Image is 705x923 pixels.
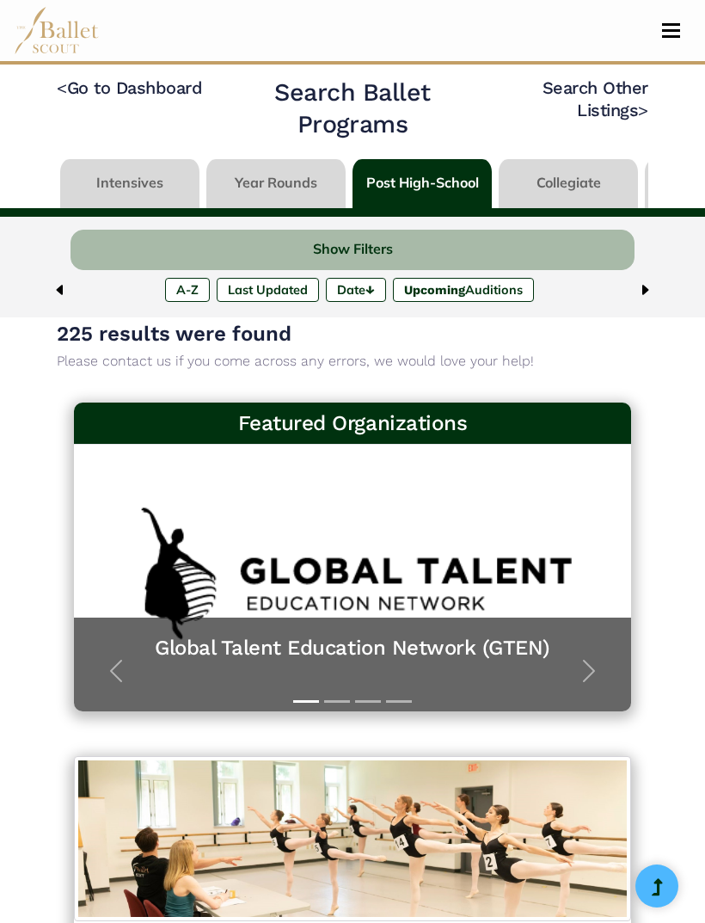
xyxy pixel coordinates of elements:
[349,159,495,208] li: Post High-School
[230,77,475,140] h2: Search Ballet Programs
[57,77,67,98] code: <
[88,409,617,437] h3: Featured Organizations
[324,692,350,711] button: Slide 2
[393,278,534,302] label: Auditions
[495,159,641,208] li: Collegiate
[638,99,648,120] code: >
[543,77,648,120] a: Search Other Listings>
[57,350,648,372] p: Please contact us if you come across any errors, we would love your help!
[404,284,465,296] span: Upcoming
[57,322,291,346] span: 225 results were found
[74,756,631,921] img: Logo
[165,278,210,302] label: A-Z
[91,635,614,661] a: Global Talent Education Network (GTEN)
[203,159,349,208] li: Year Rounds
[326,278,386,302] label: Date
[651,22,691,39] button: Toggle navigation
[70,230,634,270] button: Show Filters
[293,692,319,711] button: Slide 1
[217,278,319,302] label: Last Updated
[57,159,203,208] li: Intensives
[365,284,375,296] span: ↓
[57,77,202,98] a: <Go to Dashboard
[355,692,381,711] button: Slide 3
[386,692,412,711] button: Slide 4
